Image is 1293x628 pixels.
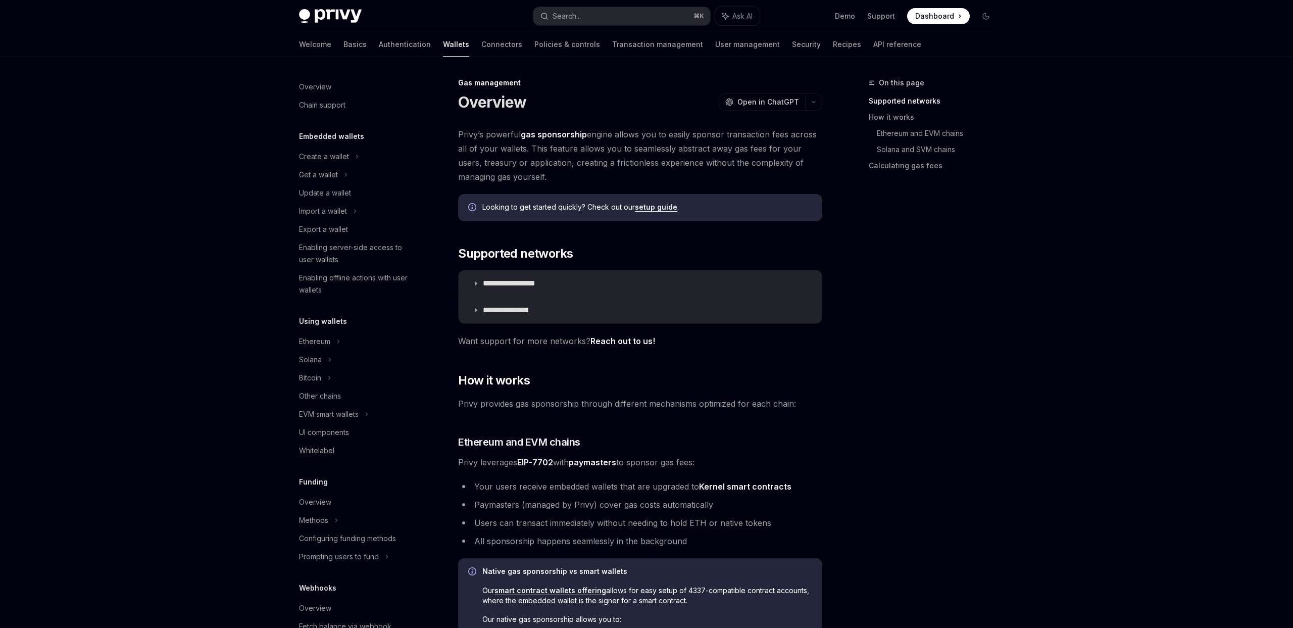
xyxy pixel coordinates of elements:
div: Import a wallet [299,205,347,217]
span: How it works [458,372,530,389]
div: Configuring funding methods [299,533,396,545]
li: All sponsorship happens seamlessly in the background [458,534,822,548]
a: Reach out to us! [590,336,655,347]
li: Your users receive embedded wallets that are upgraded to [458,479,822,494]
div: Chain support [299,99,345,111]
span: Looking to get started quickly? Check out our . [482,202,812,212]
li: Paymasters (managed by Privy) cover gas costs automatically [458,498,822,512]
div: Other chains [299,390,341,402]
div: Solana [299,354,322,366]
a: Calculating gas fees [869,158,1002,174]
a: Solana and SVM chains [877,141,1002,158]
div: Overview [299,496,331,508]
a: UI components [291,423,420,442]
div: Prompting users to fund [299,551,379,563]
a: How it works [869,109,1002,125]
h1: Overview [458,93,526,111]
svg: Info [468,203,478,213]
a: Update a wallet [291,184,420,202]
a: Overview [291,493,420,511]
span: Ask AI [732,11,753,21]
a: Transaction management [612,32,703,57]
strong: gas sponsorship [521,129,587,139]
a: Support [867,11,895,21]
div: Update a wallet [299,187,351,199]
a: Overview [291,599,420,617]
button: Ask AI [715,7,760,25]
div: Methods [299,514,328,526]
span: Privy leverages with to sponsor gas fees: [458,455,822,469]
a: Recipes [833,32,861,57]
svg: Info [468,567,478,577]
div: Enabling server-side access to user wallets [299,241,414,266]
button: Search...⌘K [533,7,710,25]
a: Kernel smart contracts [699,481,791,492]
a: Wallets [443,32,469,57]
a: API reference [873,32,921,57]
strong: paymasters [569,457,616,467]
a: Other chains [291,387,420,405]
a: EIP-7702 [517,457,553,468]
h5: Using wallets [299,315,347,327]
strong: Native gas sponsorship vs smart wallets [482,567,627,575]
div: UI components [299,426,349,439]
span: Our native gas sponsorship allows you to: [482,614,812,624]
a: Enabling offline actions with user wallets [291,269,420,299]
div: Bitcoin [299,372,321,384]
div: Search... [553,10,581,22]
a: Connectors [481,32,522,57]
div: Get a wallet [299,169,338,181]
div: Create a wallet [299,151,349,163]
a: Policies & controls [534,32,600,57]
a: Export a wallet [291,220,420,238]
a: Demo [835,11,855,21]
h5: Funding [299,476,328,488]
a: Dashboard [907,8,970,24]
div: Overview [299,81,331,93]
div: Export a wallet [299,223,348,235]
a: Enabling server-side access to user wallets [291,238,420,269]
h5: Embedded wallets [299,130,364,142]
a: smart contract wallets offering [494,586,606,595]
a: Security [792,32,821,57]
a: setup guide [635,203,677,212]
img: dark logo [299,9,362,23]
span: On this page [879,77,924,89]
span: Privy’s powerful engine allows you to easily sponsor transaction fees across all of your wallets.... [458,127,822,184]
div: Whitelabel [299,445,334,457]
a: Configuring funding methods [291,529,420,548]
a: Authentication [379,32,431,57]
a: Supported networks [869,93,1002,109]
li: Users can transact immediately without needing to hold ETH or native tokens [458,516,822,530]
h5: Webhooks [299,582,336,594]
button: Toggle dark mode [978,8,994,24]
span: Dashboard [915,11,954,21]
div: EVM smart wallets [299,408,359,420]
button: Open in ChatGPT [719,93,805,111]
div: Enabling offline actions with user wallets [299,272,414,296]
a: Ethereum and EVM chains [877,125,1002,141]
span: Open in ChatGPT [737,97,799,107]
a: Chain support [291,96,420,114]
span: Privy provides gas sponsorship through different mechanisms optimized for each chain: [458,397,822,411]
span: Supported networks [458,246,573,262]
a: User management [715,32,780,57]
a: Welcome [299,32,331,57]
div: Gas management [458,78,822,88]
span: Want support for more networks? [458,334,822,348]
span: Ethereum and EVM chains [458,435,580,449]
a: Overview [291,78,420,96]
a: Whitelabel [291,442,420,460]
div: Overview [299,602,331,614]
span: ⌘ K [693,12,704,20]
a: Basics [343,32,367,57]
span: Our allows for easy setup of 4337-compatible contract accounts, where the embedded wallet is the ... [482,586,812,606]
div: Ethereum [299,335,330,348]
